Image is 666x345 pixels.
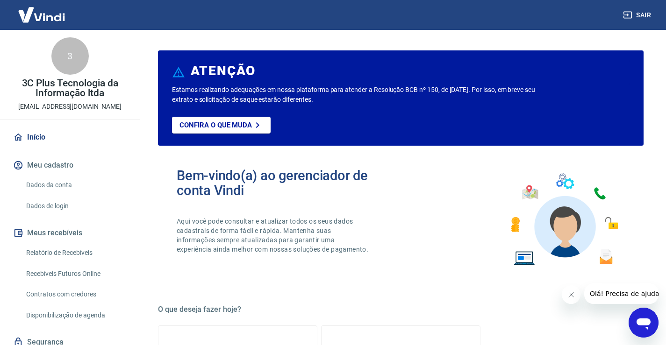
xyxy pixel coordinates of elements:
p: Estamos realizando adequações em nossa plataforma para atender a Resolução BCB nº 150, de [DATE].... [172,85,538,105]
h5: O que deseja fazer hoje? [158,305,644,314]
iframe: Mensagem da empresa [584,283,659,304]
p: Aqui você pode consultar e atualizar todos os seus dados cadastrais de forma fácil e rápida. Mant... [177,217,370,254]
a: Confira o que muda [172,117,271,134]
iframe: Botão para abrir a janela de mensagens [629,308,659,338]
a: Disponibilização de agenda [22,306,129,325]
a: Início [11,127,129,148]
a: Relatório de Recebíveis [22,243,129,262]
p: Confira o que muda [179,121,252,129]
a: Dados de login [22,197,129,216]
p: 3C Plus Tecnologia da Informação ltda [7,78,132,98]
p: [EMAIL_ADDRESS][DOMAIN_NAME] [18,102,122,112]
h6: ATENÇÃO [191,66,256,76]
img: Imagem de um avatar masculino com diversos icones exemplificando as funcionalidades do gerenciado... [502,168,625,271]
a: Dados da conta [22,176,129,195]
button: Meu cadastro [11,155,129,176]
div: 3 [51,37,89,75]
span: Olá! Precisa de ajuda? [6,7,79,14]
a: Recebíveis Futuros Online [22,264,129,283]
button: Meus recebíveis [11,223,129,243]
a: Contratos com credores [22,285,129,304]
h2: Bem-vindo(a) ao gerenciador de conta Vindi [177,168,401,198]
button: Sair [621,7,655,24]
iframe: Fechar mensagem [562,285,580,304]
img: Vindi [11,0,72,29]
